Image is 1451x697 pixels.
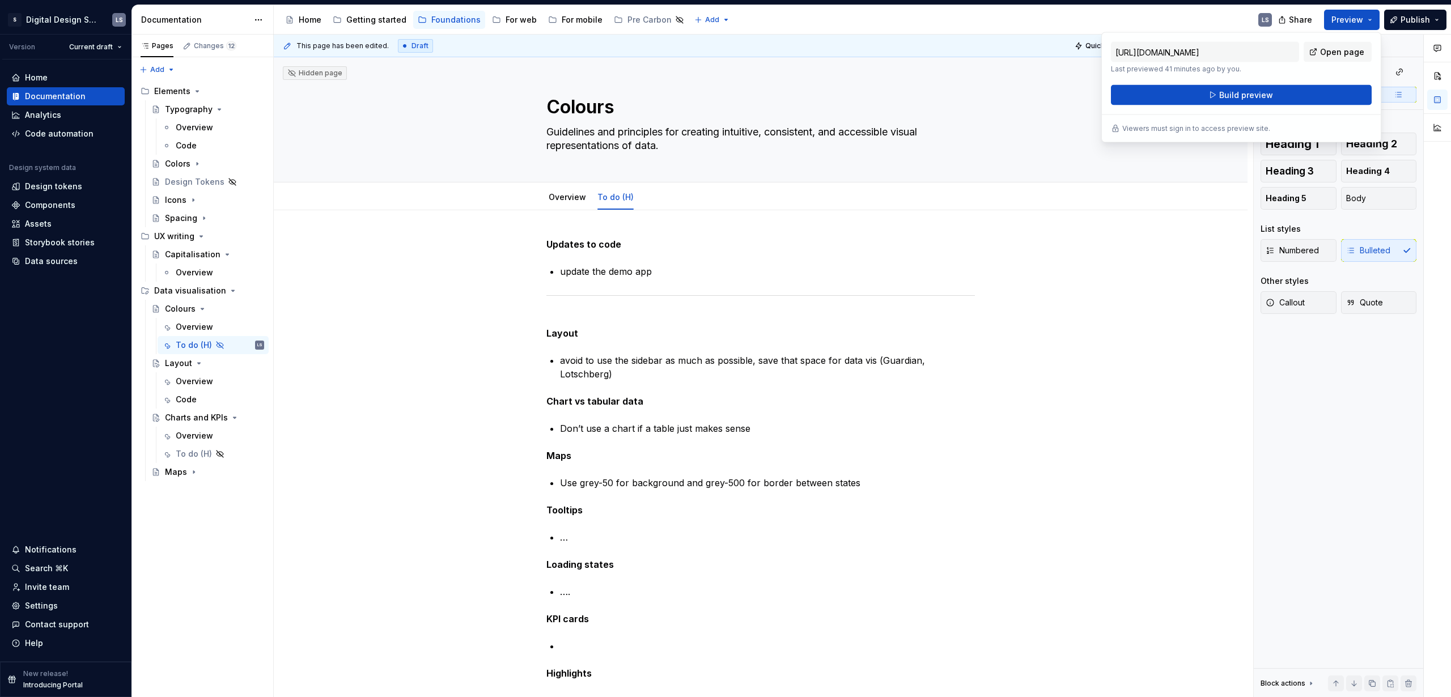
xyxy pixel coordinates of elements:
[158,336,269,354] a: To do (H)LS
[147,409,269,427] a: Charts and KPIs
[1261,133,1337,155] button: Heading 1
[176,140,197,151] div: Code
[25,128,94,139] div: Code automation
[281,11,326,29] a: Home
[25,544,77,555] div: Notifications
[25,256,78,267] div: Data sources
[176,339,212,351] div: To do (H)
[487,11,541,29] a: For web
[546,396,643,407] strong: Chart vs tabular data
[544,93,973,121] textarea: Colours
[7,578,125,596] a: Invite team
[1266,165,1314,177] span: Heading 3
[154,86,190,97] div: Elements
[1346,297,1383,308] span: Quote
[1401,14,1430,25] span: Publish
[1341,187,1417,210] button: Body
[136,82,269,100] div: Elements
[1341,160,1417,182] button: Heading 4
[9,42,35,52] div: Version
[287,69,342,78] div: Hidden page
[7,597,125,615] a: Settings
[1261,160,1337,182] button: Heading 3
[165,358,192,369] div: Layout
[1266,297,1305,308] span: Callout
[147,245,269,263] a: Capitalisation
[328,11,411,29] a: Getting started
[506,14,537,25] div: For web
[25,72,48,83] div: Home
[1324,10,1380,30] button: Preview
[1266,245,1319,256] span: Numbered
[158,263,269,282] a: Overview
[165,249,220,260] div: Capitalisation
[627,14,672,25] div: Pre Carbon
[7,69,125,87] a: Home
[147,191,269,209] a: Icons
[544,185,591,209] div: Overview
[7,615,125,634] button: Contact support
[69,42,113,52] span: Current draft
[705,15,719,24] span: Add
[1266,138,1319,150] span: Heading 1
[226,41,236,50] span: 12
[560,265,975,278] p: update the demo app
[1071,38,1139,54] button: Quick preview
[1346,193,1366,204] span: Body
[165,158,190,169] div: Colors
[158,390,269,409] a: Code
[1331,14,1363,25] span: Preview
[176,122,213,133] div: Overview
[158,427,269,445] a: Overview
[8,13,22,27] div: S
[147,463,269,481] a: Maps
[691,12,733,28] button: Add
[7,559,125,577] button: Search ⌘K
[1122,124,1270,133] p: Viewers must sign in to access preview site.
[413,11,485,29] a: Foundations
[1261,239,1337,262] button: Numbered
[158,445,269,463] a: To do (H)
[7,252,125,270] a: Data sources
[1272,10,1320,30] button: Share
[25,181,82,192] div: Design tokens
[1261,291,1337,314] button: Callout
[116,15,123,24] div: LS
[546,239,621,250] strong: Updates to code
[147,100,269,118] a: Typography
[593,185,638,209] div: To do (H)
[1219,90,1273,101] span: Build preview
[141,41,173,50] div: Pages
[1261,187,1337,210] button: Heading 5
[141,14,248,25] div: Documentation
[23,669,68,678] p: New release!
[147,354,269,372] a: Layout
[165,412,228,423] div: Charts and KPIs
[562,14,603,25] div: For mobile
[296,41,389,50] span: This page has been edited.
[1341,133,1417,155] button: Heading 2
[136,227,269,245] div: UX writing
[1261,275,1309,287] div: Other styles
[281,8,689,31] div: Page tree
[544,123,973,155] textarea: Guidelines and principles for creating intuitive, consistent, and accessible visual representatio...
[158,372,269,390] a: Overview
[150,65,164,74] span: Add
[346,14,406,25] div: Getting started
[7,634,125,652] button: Help
[165,212,197,224] div: Spacing
[1261,223,1301,235] div: List styles
[1085,41,1134,50] span: Quick preview
[25,637,43,649] div: Help
[136,82,269,481] div: Page tree
[546,504,583,516] strong: Tooltips
[154,285,226,296] div: Data visualisation
[147,155,269,173] a: Colors
[1304,42,1372,62] a: Open page
[597,192,634,202] a: To do (H)
[2,7,129,32] button: SDigital Design SystemLS
[158,118,269,137] a: Overview
[176,448,212,460] div: To do (H)
[25,218,52,229] div: Assets
[9,163,76,172] div: Design system data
